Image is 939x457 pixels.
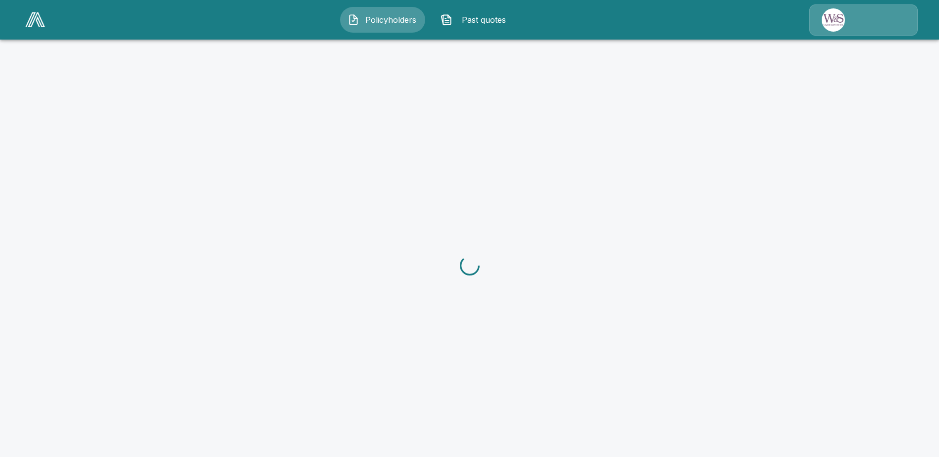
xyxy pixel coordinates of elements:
[25,12,45,27] img: AA Logo
[456,14,511,26] span: Past quotes
[347,14,359,26] img: Policyholders Icon
[363,14,418,26] span: Policyholders
[441,14,452,26] img: Past quotes Icon
[433,7,518,33] button: Past quotes IconPast quotes
[340,7,425,33] button: Policyholders IconPolicyholders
